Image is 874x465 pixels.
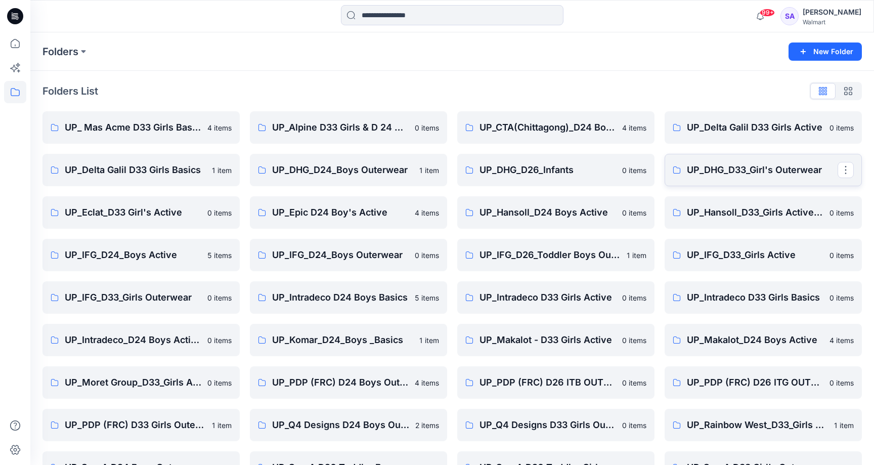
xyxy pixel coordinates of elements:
a: UP_Intradeco D33 Girls Active0 items [457,281,654,314]
a: UP_IFG_D26_Toddler Boys Outerwear1 item [457,239,654,271]
a: UP_Komar_D24_Boys _Basics1 item [250,324,447,356]
p: UP_Intradeco D33 Girls Active [479,290,616,305]
p: UP_Hansoll_D33_Girls Active & Bottoms [687,205,823,220]
p: UP_Moret Group_D33_Girls Active [65,375,201,390]
p: 4 items [622,122,646,133]
a: UP_Eclat_D33 Girl's Active0 items [42,196,240,229]
p: UP_ Mas Acme D33 Girls Basics [65,120,201,135]
a: UP_Moret Group_D33_Girls Active0 items [42,366,240,399]
p: UP_Q4 Designs D24 Boys Outerwear [272,418,409,432]
p: 0 items [829,250,854,261]
a: UP_CTA(Chittagong)_D24 Boy's Active4 items [457,111,654,144]
p: 0 items [622,420,646,431]
p: 0 items [207,335,232,346]
p: 0 items [622,165,646,176]
a: UP_Delta Galil D33 Girls Basics1 item [42,154,240,186]
p: 4 items [415,207,439,218]
p: UP_PDP (FRC) D26 ITG OUTERWEAR [687,375,823,390]
div: [PERSON_NAME] [803,6,861,18]
span: 99+ [760,9,775,17]
a: UP_Hansoll_D24 Boys Active0 items [457,196,654,229]
a: UP_DHG_D24_Boys Outerwear1 item [250,154,447,186]
p: UP_Intradeco D24 Boys Basics [272,290,409,305]
p: UP_PDP (FRC) D26 ITB OUTERWEAR [479,375,616,390]
a: UP_IFG_D24_Boys Outerwear0 items [250,239,447,271]
a: UP_PDP (FRC) D26 ITB OUTERWEAR0 items [457,366,654,399]
a: UP_Hansoll_D33_Girls Active & Bottoms0 items [665,196,862,229]
p: UP_Intradeco_D24 Boys Active [65,333,201,347]
p: UP_IFG_D33_Girls Active [687,248,823,262]
a: UP_DHG_D26_Infants0 items [457,154,654,186]
p: UP_DHG_D33_Girl's Outerwear [687,163,838,177]
div: Walmart [803,18,861,26]
p: UP_IFG_D26_Toddler Boys Outerwear [479,248,621,262]
button: New Folder [789,43,862,61]
p: 4 items [207,122,232,133]
p: 4 items [829,335,854,346]
a: UP_Q4 Designs D33 Girls Outerwear0 items [457,409,654,441]
a: UP_IFG_D24_Boys Active5 items [42,239,240,271]
a: UP_IFG_D33_Girls Active0 items [665,239,862,271]
p: 1 item [212,420,232,431]
p: 0 items [622,335,646,346]
p: 1 item [419,165,439,176]
p: 4 items [415,377,439,388]
p: 0 items [622,377,646,388]
p: UP_Makalot - D33 Girls Active [479,333,616,347]
p: 1 item [627,250,646,261]
p: 0 items [415,250,439,261]
p: UP_Delta Galil D33 Girls Active [687,120,823,135]
a: UP_IFG_D33_Girls Outerwear0 items [42,281,240,314]
p: UP_Rainbow West_D33_Girls Swim [687,418,828,432]
a: UP_Intradeco D24 Boys Basics5 items [250,281,447,314]
a: UP_Intradeco D33 Girls Basics0 items [665,281,862,314]
p: UP_DHG_D24_Boys Outerwear [272,163,413,177]
p: 2 items [415,420,439,431]
p: UP_DHG_D26_Infants [479,163,616,177]
p: UP_Intradeco D33 Girls Basics [687,290,823,305]
p: 1 item [419,335,439,346]
a: UP_Delta Galil D33 Girls Active0 items [665,111,862,144]
a: Folders [42,45,78,59]
p: UP_Hansoll_D24 Boys Active [479,205,616,220]
p: UP_Delta Galil D33 Girls Basics [65,163,206,177]
p: 0 items [622,207,646,218]
p: 5 items [415,292,439,303]
p: UP_Alpine D33 Girls & D 24 Boys Active [272,120,409,135]
p: UP_IFG_D33_Girls Outerwear [65,290,201,305]
div: SA [780,7,799,25]
a: UP_PDP (FRC) D33 Girls Outerwear1 item [42,409,240,441]
p: 0 items [829,122,854,133]
p: 0 items [829,377,854,388]
p: 1 item [212,165,232,176]
p: UP_Epic D24 Boy's Active [272,205,409,220]
a: UP_DHG_D33_Girl's Outerwear [665,154,862,186]
p: UP_IFG_D24_Boys Active [65,248,201,262]
p: UP_Eclat_D33 Girl's Active [65,205,201,220]
p: 5 items [207,250,232,261]
p: 0 items [622,292,646,303]
p: 0 items [829,292,854,303]
p: UP_Komar_D24_Boys _Basics [272,333,413,347]
p: 0 items [829,207,854,218]
p: 0 items [415,122,439,133]
p: UP_CTA(Chittagong)_D24 Boy's Active [479,120,616,135]
a: UP_ Mas Acme D33 Girls Basics4 items [42,111,240,144]
p: Folders List [42,83,98,99]
a: UP_PDP (FRC) D26 ITG OUTERWEAR0 items [665,366,862,399]
a: UP_Intradeco_D24 Boys Active0 items [42,324,240,356]
p: 1 item [834,420,854,431]
a: UP_Alpine D33 Girls & D 24 Boys Active0 items [250,111,447,144]
p: UP_PDP (FRC) D24 Boys Outerwear [272,375,409,390]
a: UP_Rainbow West_D33_Girls Swim1 item [665,409,862,441]
a: UP_PDP (FRC) D24 Boys Outerwear4 items [250,366,447,399]
p: UP_PDP (FRC) D33 Girls Outerwear [65,418,206,432]
a: UP_Makalot - D33 Girls Active0 items [457,324,654,356]
p: 0 items [207,377,232,388]
p: 0 items [207,207,232,218]
p: UP_IFG_D24_Boys Outerwear [272,248,409,262]
a: UP_Q4 Designs D24 Boys Outerwear2 items [250,409,447,441]
a: UP_Epic D24 Boy's Active4 items [250,196,447,229]
a: UP_Makalot_D24 Boys Active4 items [665,324,862,356]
